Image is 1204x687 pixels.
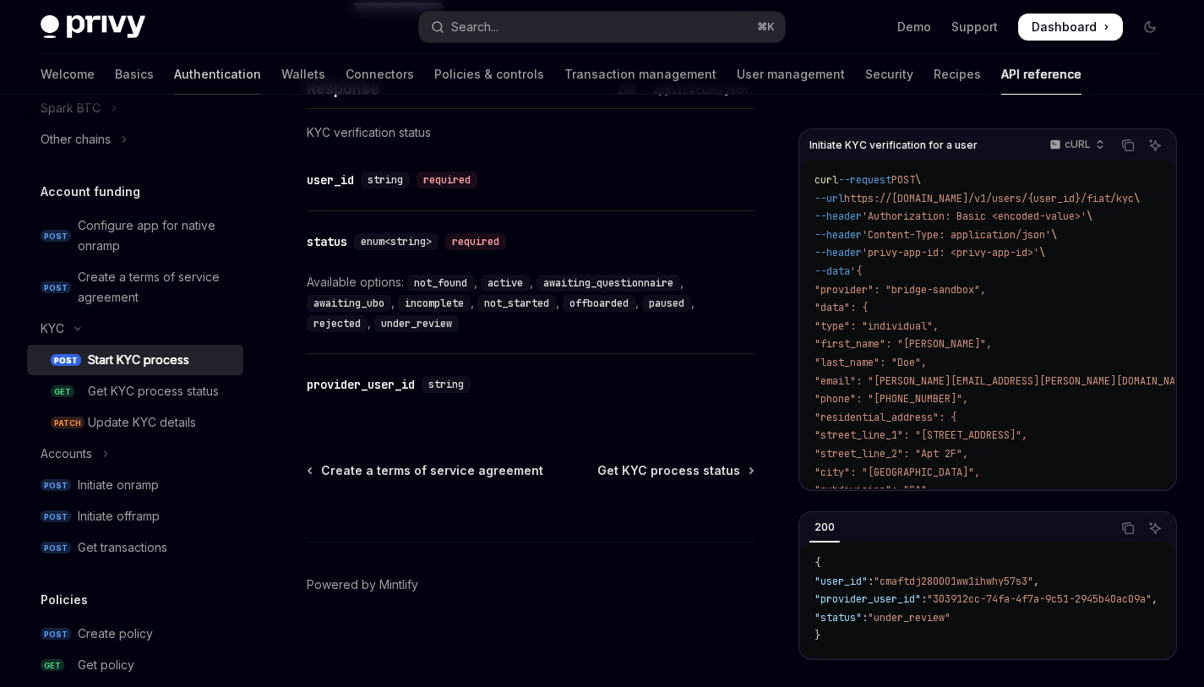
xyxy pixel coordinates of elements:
[838,173,891,187] span: --request
[868,575,874,588] span: :
[27,619,243,649] a: POSTCreate policy
[814,556,820,570] span: {
[27,439,243,469] button: Toggle Accounts section
[814,411,956,424] span: "residential_address": {
[862,228,1051,242] span: 'Content-Type: application/json'
[1039,246,1045,259] span: \
[1051,228,1057,242] span: \
[862,611,868,624] span: :
[88,412,196,433] div: Update KYC details
[174,54,261,95] a: Authentication
[537,272,687,292] div: ,
[814,575,868,588] span: "user_id"
[1152,592,1158,606] span: ,
[307,233,347,250] div: status
[307,272,755,333] div: Available options:
[41,510,71,523] span: POST
[862,210,1087,223] span: 'Authorization: Basic <encoded-value>'
[642,295,691,312] code: paused
[563,295,635,312] code: offboarded
[814,356,927,369] span: "last_name": "Doe",
[428,378,464,391] span: string
[737,54,845,95] a: User management
[1136,14,1163,41] button: Toggle dark mode
[814,629,820,642] span: }
[1040,131,1112,160] button: cURL
[1134,192,1140,205] span: \
[41,444,92,464] div: Accounts
[868,611,951,624] span: "under_review"
[477,292,563,313] div: ,
[844,192,1134,205] span: https://[DOMAIN_NAME]/v1/users/{user_id}/fiat/kyc
[368,173,403,187] span: string
[27,532,243,563] a: POSTGet transactions
[814,283,986,297] span: "provider": "bridge-sandbox",
[41,281,71,294] span: POST
[477,295,556,312] code: not_started
[321,462,543,479] span: Create a terms of service agreement
[537,275,680,292] code: awaiting_questionnaire
[597,462,740,479] span: Get KYC process status
[361,235,432,248] span: enum<string>
[814,192,844,205] span: --url
[417,172,477,188] div: required
[921,592,927,606] span: :
[809,139,978,152] span: Initiate KYC verification for a user
[865,54,913,95] a: Security
[814,228,862,242] span: --header
[1018,14,1123,41] a: Dashboard
[951,19,998,35] a: Support
[41,659,64,672] span: GET
[281,54,325,95] a: Wallets
[307,295,391,312] code: awaiting_ubo
[850,264,862,278] span: '{
[398,292,477,313] div: ,
[934,54,981,95] a: Recipes
[78,506,160,526] div: Initiate offramp
[757,20,775,34] span: ⌘ K
[78,655,134,675] div: Get policy
[927,592,1152,606] span: "303912cc-74fa-4f7a-9c51-2945b40ac09a"
[814,246,862,259] span: --header
[78,475,159,495] div: Initiate onramp
[51,417,84,429] span: PATCH
[1087,210,1092,223] span: \
[564,54,716,95] a: Transaction management
[41,542,71,554] span: POST
[27,407,243,438] a: PATCHUpdate KYC details
[1065,138,1091,151] p: cURL
[41,230,71,243] span: POST
[1032,19,1097,35] span: Dashboard
[874,575,1033,588] span: "cmaftdj280001ww1ihwhy57s3"
[814,319,939,333] span: "type": "individual",
[445,233,506,250] div: required
[41,319,64,339] div: KYC
[451,17,498,37] div: Search...
[814,392,968,406] span: "phone": "[PHONE_NUMBER]",
[41,182,140,202] h5: Account funding
[1144,517,1166,539] button: Ask AI
[597,462,753,479] a: Get KYC process status
[78,537,167,558] div: Get transactions
[27,470,243,500] a: POSTInitiate onramp
[398,295,471,312] code: incomplete
[891,173,915,187] span: POST
[88,350,189,370] div: Start KYC process
[1117,134,1139,156] button: Copy the contents from the code block
[78,624,153,644] div: Create policy
[308,462,543,479] a: Create a terms of service agreement
[1033,575,1039,588] span: ,
[88,381,219,401] div: Get KYC process status
[642,292,698,313] div: ,
[814,173,838,187] span: curl
[814,592,921,606] span: "provider_user_id"
[41,129,111,150] div: Other chains
[814,337,992,351] span: "first_name": "[PERSON_NAME]",
[346,54,414,95] a: Connectors
[862,246,1039,259] span: 'privy-app-id: <privy-app-id>'
[814,428,1027,442] span: "street_line_1": "[STREET_ADDRESS]",
[481,275,530,292] code: active
[563,292,642,313] div: ,
[814,447,968,461] span: "street_line_2": "Apt 2F",
[1001,54,1081,95] a: API reference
